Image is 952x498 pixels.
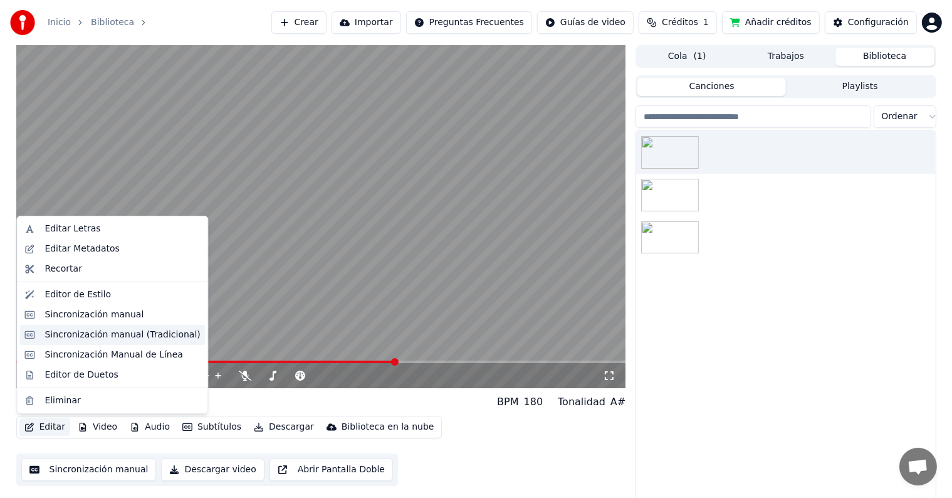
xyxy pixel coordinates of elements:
[835,48,934,66] button: Biblioteca
[19,418,70,436] button: Editar
[524,395,543,410] div: 180
[736,48,835,66] button: Trabajos
[44,349,183,361] div: Sincronización Manual de Línea
[722,11,820,34] button: Añadir créditos
[332,11,401,34] button: Importar
[44,395,80,407] div: Eliminar
[44,243,119,255] div: Editar Metadatos
[342,421,434,433] div: Biblioteca en la nube
[10,10,35,35] img: youka
[537,11,634,34] button: Guías de video
[249,418,319,436] button: Descargar
[44,223,100,235] div: Editar Letras
[703,16,709,29] span: 1
[825,11,917,34] button: Configuración
[44,369,118,381] div: Editor de Duetos
[44,263,82,275] div: Recortar
[271,11,327,34] button: Crear
[177,418,246,436] button: Subtítulos
[44,289,111,301] div: Editor de Estilo
[48,16,71,29] a: Inicio
[637,78,786,96] button: Canciones
[694,50,706,63] span: ( 1 )
[639,11,717,34] button: Créditos1
[44,309,144,321] div: Sincronización manual
[269,458,393,481] button: Abrir Pantalla Doble
[73,418,122,436] button: Video
[91,16,134,29] a: Biblioteca
[497,395,518,410] div: BPM
[899,448,937,485] a: Chat abierto
[848,16,909,29] div: Configuración
[637,48,736,66] button: Cola
[21,458,157,481] button: Sincronización manual
[161,458,264,481] button: Descargar video
[44,329,200,341] div: Sincronización manual (Tradicional)
[125,418,175,436] button: Audio
[610,395,625,410] div: A#
[786,78,934,96] button: Playlists
[406,11,532,34] button: Preguntas Frecuentes
[48,16,165,29] nav: breadcrumb
[882,110,918,123] span: Ordenar
[662,16,698,29] span: Créditos
[558,395,605,410] div: Tonalidad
